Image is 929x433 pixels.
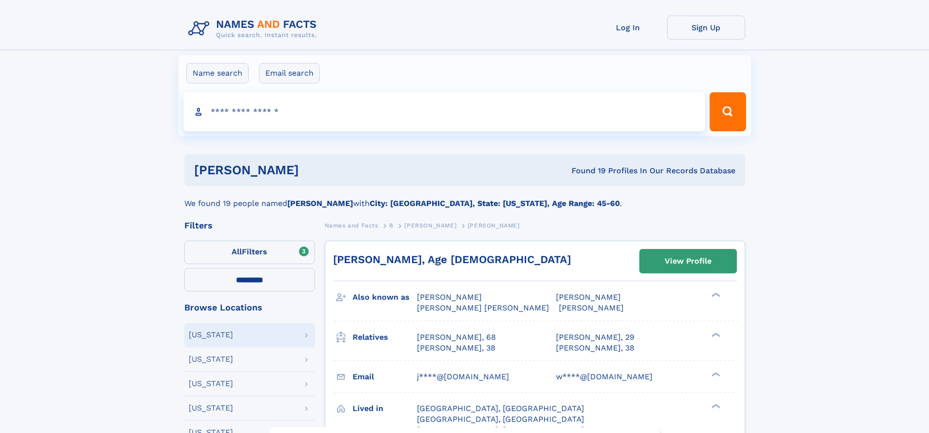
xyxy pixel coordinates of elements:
span: B [389,222,394,229]
a: Log In [589,16,667,40]
div: View Profile [665,250,712,272]
div: We found 19 people named with . [184,186,745,209]
span: [PERSON_NAME] [404,222,456,229]
div: [US_STATE] [189,355,233,363]
span: [PERSON_NAME] [468,222,520,229]
b: [PERSON_NAME] [287,199,353,208]
a: [PERSON_NAME], 38 [417,343,495,353]
label: Filters [184,241,315,264]
div: ❯ [709,371,721,377]
div: Filters [184,221,315,230]
a: [PERSON_NAME] [404,219,456,231]
div: ❯ [709,403,721,409]
a: View Profile [640,249,736,273]
h3: Also known as [353,289,417,306]
span: [PERSON_NAME] [559,303,624,312]
span: All [232,247,242,256]
a: [PERSON_NAME], 68 [417,332,496,343]
label: Name search [186,63,249,83]
a: [PERSON_NAME], 29 [556,332,634,343]
h3: Relatives [353,329,417,346]
div: Found 19 Profiles In Our Records Database [435,165,735,176]
button: Search Button [710,92,746,131]
span: [PERSON_NAME] [556,292,621,302]
label: Email search [259,63,320,83]
a: B [389,219,394,231]
div: Browse Locations [184,303,315,312]
a: [PERSON_NAME], 38 [556,343,634,353]
b: City: [GEOGRAPHIC_DATA], State: [US_STATE], Age Range: 45-60 [370,199,620,208]
div: ❯ [709,331,721,338]
div: [US_STATE] [189,404,233,412]
div: ❯ [709,292,721,298]
span: [GEOGRAPHIC_DATA], [GEOGRAPHIC_DATA] [417,414,584,424]
span: [PERSON_NAME] [417,292,482,302]
span: [PERSON_NAME] [PERSON_NAME] [417,303,549,312]
div: [US_STATE] [189,331,233,339]
a: Names and Facts [325,219,378,231]
a: Sign Up [667,16,745,40]
a: [PERSON_NAME], Age [DEMOGRAPHIC_DATA] [333,253,571,266]
h3: Lived in [353,400,417,417]
span: [GEOGRAPHIC_DATA], [GEOGRAPHIC_DATA] [417,404,584,413]
div: [US_STATE] [189,380,233,388]
input: search input [183,92,706,131]
img: Logo Names and Facts [184,16,325,42]
h1: [PERSON_NAME] [194,164,435,176]
h3: Email [353,369,417,385]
